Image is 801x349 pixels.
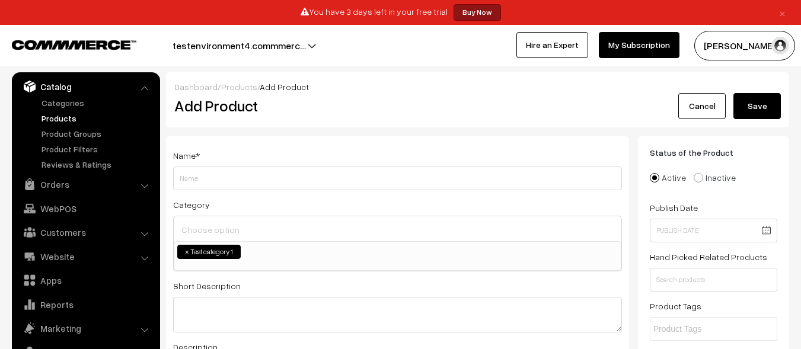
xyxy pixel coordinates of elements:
[39,143,156,155] a: Product Filters
[599,32,679,58] a: My Subscription
[4,4,797,21] div: You have 3 days left in your free trial
[173,167,622,190] input: Name
[454,4,501,21] a: Buy Now
[185,246,189,257] span: ×
[173,198,210,211] label: Category
[221,82,257,92] a: Products
[733,93,781,119] button: Save
[694,31,795,60] button: [PERSON_NAME]
[15,222,156,243] a: Customers
[39,97,156,109] a: Categories
[650,251,767,263] label: Hand Picked Related Products
[174,82,218,92] a: Dashboard
[650,219,777,242] input: Publish Date
[678,93,726,119] a: Cancel
[173,280,241,292] label: Short Description
[177,245,241,259] li: Test category 1
[131,31,347,60] button: testenvironment4.commmerc…
[39,112,156,124] a: Products
[39,158,156,171] a: Reviews & Ratings
[15,174,156,195] a: Orders
[15,294,156,315] a: Reports
[650,148,748,158] span: Status of the Product
[650,268,777,292] input: Search products
[650,201,698,214] label: Publish Date
[650,300,701,312] label: Product Tags
[653,323,757,335] input: Product Tags
[774,5,790,20] a: ×
[771,37,789,55] img: user
[516,32,588,58] a: Hire an Expert
[174,81,781,93] div: / /
[694,171,736,184] label: Inactive
[173,149,200,162] label: Name
[39,127,156,140] a: Product Groups
[15,318,156,339] a: Marketing
[178,221,617,238] input: Choose option
[12,37,116,51] a: COMMMERCE
[12,40,136,49] img: COMMMERCE
[15,76,156,97] a: Catalog
[15,246,156,267] a: Website
[260,82,309,92] span: Add Product
[15,198,156,219] a: WebPOS
[650,171,686,184] label: Active
[15,270,156,291] a: Apps
[174,97,625,115] h2: Add Product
